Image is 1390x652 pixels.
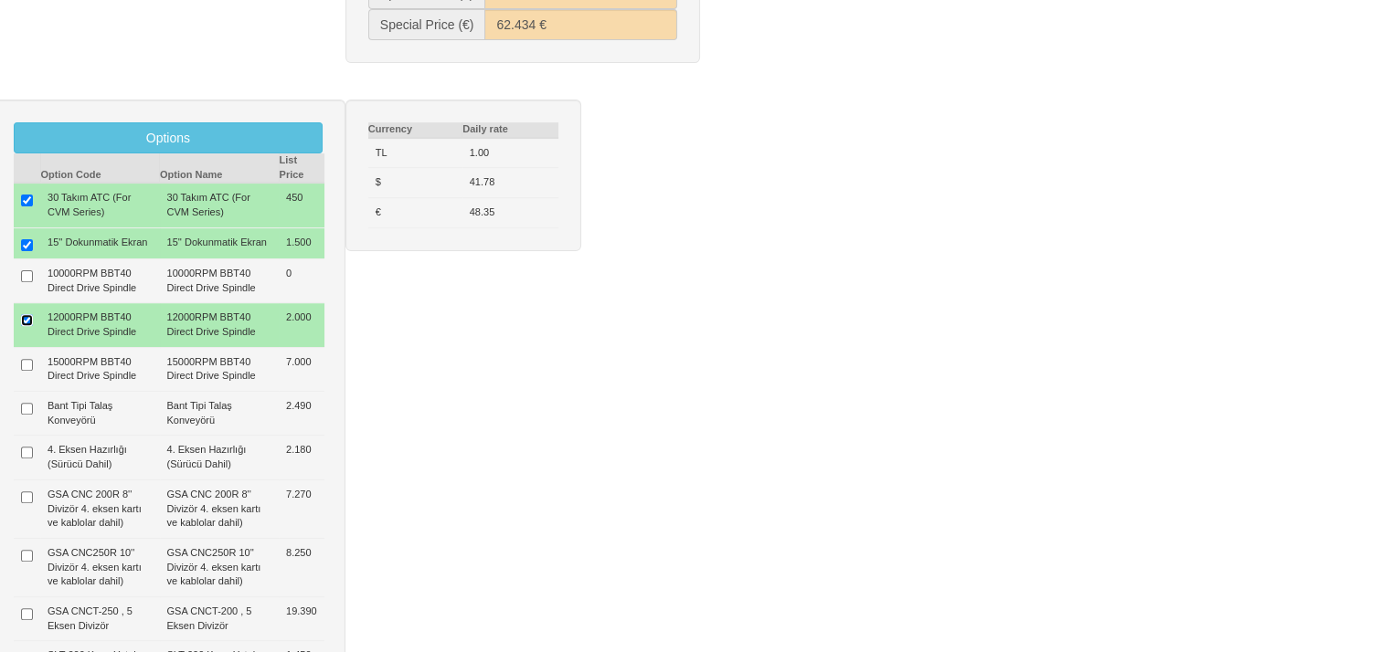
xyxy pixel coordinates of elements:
[14,122,323,153] button: Options
[40,538,160,596] td: GSA CNC250R 10'' Divizör 4. eksen kartı ve kablolar dahil)
[160,258,280,302] td: 10000RPM BBT40 Direct Drive Spindle
[40,183,160,227] td: 30 Takım ATC (For CVM Series)
[279,153,324,183] th: List Price
[160,436,280,479] td: 4. Eksen Hazırlığı (Sürücü Dahil)
[160,538,280,596] td: GSA CNC250R 10'' Divizör 4. eksen kartı ve kablolar dahil)
[40,227,160,258] td: 15'' Dokunmatik Ekran
[279,183,324,227] td: 450
[40,597,160,641] td: GSA CNCT-250 , 5 Eksen Divizör
[40,479,160,538] td: GSA CNC 200R 8'' Divizör 4. eksen kartı ve kablolar dahil)
[40,436,160,479] td: 4. Eksen Hazırlığı (Sürücü Dahil)
[160,479,280,538] td: GSA CNC 200R 8'' Divizör 4. eksen kartı ve kablolar dahil)
[462,138,559,168] td: 1.00
[368,138,462,168] td: TL
[368,168,462,198] td: $
[368,9,485,40] span: Special Price (€)
[160,347,280,391] td: 15000RPM BBT40 Direct Drive Spindle
[160,183,280,227] td: 30 Takım ATC (For CVM Series)
[279,597,324,641] td: 19.390
[279,227,324,258] td: 1.500
[462,122,559,138] th: Daily rate
[40,258,160,302] td: 10000RPM BBT40 Direct Drive Spindle
[462,198,559,228] td: 48.35
[279,258,324,302] td: 0
[279,436,324,479] td: 2.180
[160,597,280,641] td: GSA CNCT-200 , 5 Eksen Divizör
[279,538,324,596] td: 8.250
[368,198,462,228] td: €
[160,303,280,347] td: 12000RPM BBT40 Direct Drive Spindle
[279,347,324,391] td: 7.000
[160,392,280,436] td: Bant Tipi Talaş Konveyörü
[40,153,160,183] th: Option Code
[279,479,324,538] td: 7.270
[279,303,324,347] td: 2.000
[40,392,160,436] td: Bant Tipi Talaş Konveyörü
[40,303,160,347] td: 12000RPM BBT40 Direct Drive Spindle
[40,347,160,391] td: 15000RPM BBT40 Direct Drive Spindle
[279,392,324,436] td: 2.490
[462,168,559,198] td: 41.78
[160,153,280,183] th: Option Name
[484,9,676,40] input: Machine Price
[368,122,462,138] th: Currency
[160,227,280,258] td: 15'' Dokunmatik Ekran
